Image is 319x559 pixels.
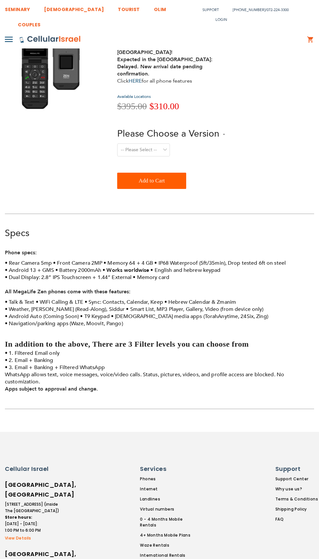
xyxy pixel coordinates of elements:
[5,465,60,473] h6: Cellular Israel
[275,465,314,473] h6: Support
[140,476,199,482] a: Phones
[140,542,199,548] a: Waze Rentals
[80,313,109,320] li: T9 Keypad
[215,17,227,22] span: Login
[5,514,32,520] strong: Store hours:
[149,101,179,111] span: $310.00
[5,37,13,42] img: Toggle Menu
[5,260,52,267] li: Rear Camera 5mp
[106,267,149,274] strong: Works worldwise
[5,306,125,313] li: Weather, [PERSON_NAME] (Read-Along), Siddur
[85,299,163,306] li: Sync: Contacts, Calendar, Keep
[5,320,123,327] li: Navigation/parking apps (Waze, Moovit, Pango)
[5,357,314,364] li: 2. Email + Banking
[117,127,219,140] span: Please Choose a Version
[104,260,153,267] li: Memory 64 + 4 GB
[275,476,318,482] a: Support Center
[275,496,318,502] a: Terms & Conditions
[202,7,219,12] a: Support
[53,260,102,267] li: Front Camera 2MP
[5,288,131,295] strong: All MegaLife Zen phones come with these features:
[275,516,318,522] a: FAQ
[140,496,199,502] a: Landlines
[19,35,81,43] img: Cellular Israel Logo
[133,274,169,281] li: Memory card
[117,94,151,99] a: Available Locations
[140,516,199,528] a: 0 - 4 Months Mobile Rentals
[118,2,140,14] a: TOURIST
[5,299,35,306] li: Talk & Text
[5,535,60,541] a: View Details
[117,101,147,111] span: $395.00
[5,227,29,239] a: Specs
[164,299,236,306] li: Hebrew Calendar & Zmanim
[5,364,314,385] li: 3. Email + Banking + Filtered WhatsApp WhatsApp allows text, voice messages, voice/video calls. S...
[5,340,249,348] strong: In addition to the above, There are 3 Filter levels you can choose from
[117,173,186,189] button: Add to Cart
[111,313,268,320] li: [DEMOGRAPHIC_DATA] media apps (TorahAnytime, 24Six, Zing)
[44,2,104,14] a: [DEMOGRAPHIC_DATA]
[5,480,60,499] h6: [GEOGRAPHIC_DATA], [GEOGRAPHIC_DATA]
[154,260,286,267] li: IP68 Waterproof (5ft/35min), Drop tested 6ft on steel
[17,16,88,110] img: MEGALIFE F1 Zen
[126,306,263,313] li: Smart List, MP3 Player, Gallery, Video (from device only)
[140,506,199,512] a: Virtual numbers
[5,350,314,357] li: 1. Filtered Email only
[5,274,132,281] li: Dual Display: 2.8” IPS Touchscreen + 1.44” External
[5,385,98,393] strong: Apps subject to approval and change.
[117,34,218,85] div: Click for all phone features
[129,77,142,85] a: HERE
[55,267,101,274] li: Battery 2000mAh
[140,532,199,538] a: 4+ Months Mobile Plans
[139,174,165,187] span: Add to Cart
[233,7,265,12] a: [PHONE_NUMBER]
[5,267,54,274] li: Android 13 + GMS
[226,5,289,15] li: /
[18,17,41,29] a: COUPLES
[5,2,30,14] a: SEMINARY
[5,249,37,256] strong: Phone specs:
[5,313,79,320] li: Android Auto (Coming Soon)
[117,42,213,77] strong: Update: Arrived in [GEOGRAPHIC_DATA]! Expected in the [GEOGRAPHIC_DATA]: Delayed. New arrival dat...
[267,7,289,12] a: 072-224-3300
[150,267,220,274] li: English and hebrew keypad
[5,501,60,534] li: [STREET_ADDRESS] (inside The [GEOGRAPHIC_DATA]) [DATE] - [DATE]: 1:00 PM to 6:00 PM
[275,506,318,512] a: Shipping Policy
[140,552,199,558] a: International Rentals
[154,2,166,14] a: OLIM
[140,486,199,492] a: Internet
[140,465,195,473] h6: Services
[275,486,318,492] a: Why use us?
[36,299,83,306] li: WiFi Calling & LTE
